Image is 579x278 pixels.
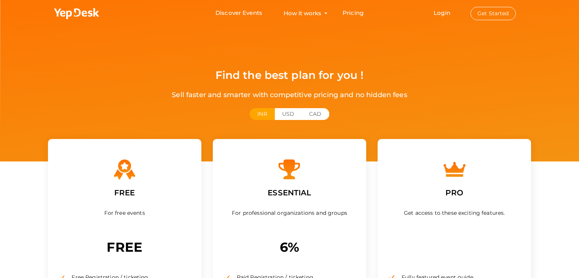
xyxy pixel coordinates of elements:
[113,158,136,181] img: Free
[274,108,302,120] button: USD
[262,181,317,205] label: ESSENTIAL
[108,181,141,205] label: FREE
[278,158,301,181] img: trophy.svg
[343,6,364,20] a: Pricing
[434,9,450,16] a: Login
[224,206,355,237] div: For professional organizations and groups
[59,237,190,257] p: FREE
[250,108,274,120] button: INR
[443,158,466,181] img: crown.svg
[440,181,469,205] label: PRO
[4,89,575,101] div: Sell faster and smarter with competitive pricing and no hidden fees
[4,61,575,89] div: Find the best plan for you !
[281,6,324,20] button: How it works
[215,6,262,20] a: Discover Events
[471,7,516,20] button: Get Started
[59,206,190,237] div: For free events
[224,237,355,257] p: 6%
[301,108,329,120] button: CAD
[389,206,520,237] div: Get access to these exciting features.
